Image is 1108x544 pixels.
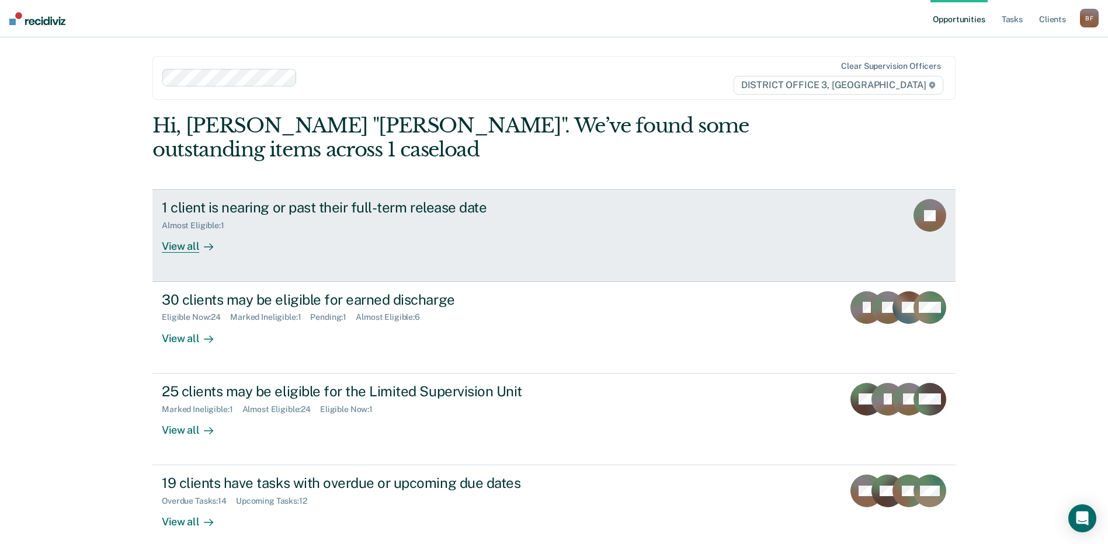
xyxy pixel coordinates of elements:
div: 19 clients have tasks with overdue or upcoming due dates [162,475,572,491]
div: 30 clients may be eligible for earned discharge [162,291,572,308]
div: Almost Eligible : 24 [242,404,321,414]
div: Eligible Now : 24 [162,312,230,322]
button: BF [1080,9,1099,27]
div: Almost Eligible : 1 [162,221,234,231]
div: Open Intercom Messenger [1068,504,1096,532]
img: Recidiviz [9,12,65,25]
div: B F [1080,9,1099,27]
div: Pending : 1 [310,312,356,322]
div: View all [162,414,227,437]
a: 30 clients may be eligible for earned dischargeEligible Now:24Marked Ineligible:1Pending:1Almost ... [152,282,956,374]
div: Hi, [PERSON_NAME] "[PERSON_NAME]". We’ve found some outstanding items across 1 caseload [152,114,795,162]
span: DISTRICT OFFICE 3, [GEOGRAPHIC_DATA] [734,76,943,95]
div: 1 client is nearing or past their full-term release date [162,199,572,216]
div: Almost Eligible : 6 [356,312,429,322]
div: View all [162,231,227,253]
a: 1 client is nearing or past their full-term release dateAlmost Eligible:1View all [152,189,956,281]
div: Marked Ineligible : 1 [162,404,242,414]
div: Clear supervision officers [841,61,940,71]
div: Eligible Now : 1 [320,404,382,414]
a: 25 clients may be eligible for the Limited Supervision UnitMarked Ineligible:1Almost Eligible:24E... [152,374,956,465]
div: 25 clients may be eligible for the Limited Supervision Unit [162,383,572,400]
div: Overdue Tasks : 14 [162,496,236,506]
div: Marked Ineligible : 1 [230,312,310,322]
div: View all [162,322,227,345]
div: Upcoming Tasks : 12 [236,496,317,506]
div: View all [162,506,227,529]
